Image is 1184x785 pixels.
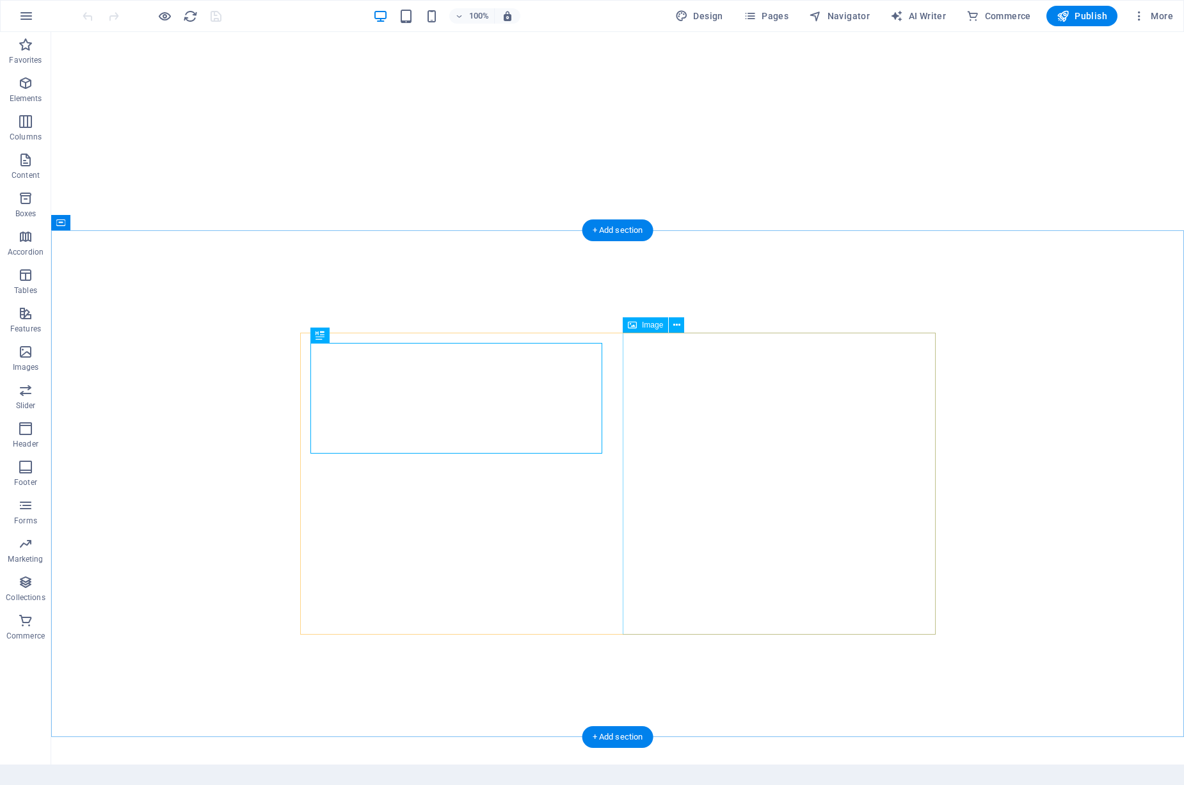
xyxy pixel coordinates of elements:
[449,8,495,24] button: 100%
[966,10,1031,22] span: Commerce
[744,10,788,22] span: Pages
[582,219,653,241] div: + Add section
[6,631,45,641] p: Commerce
[15,209,36,219] p: Boxes
[13,439,38,449] p: Header
[10,93,42,104] p: Elements
[675,10,723,22] span: Design
[1046,6,1117,26] button: Publish
[16,400,36,411] p: Slider
[9,55,42,65] p: Favorites
[13,362,39,372] p: Images
[8,554,43,564] p: Marketing
[804,6,875,26] button: Navigator
[14,477,37,488] p: Footer
[670,6,728,26] div: Design (Ctrl+Alt+Y)
[1128,6,1178,26] button: More
[183,9,198,24] i: Reload page
[14,285,37,296] p: Tables
[582,726,653,748] div: + Add section
[890,10,946,22] span: AI Writer
[12,170,40,180] p: Content
[157,8,172,24] button: Click here to leave preview mode and continue editing
[885,6,951,26] button: AI Writer
[961,6,1036,26] button: Commerce
[10,132,42,142] p: Columns
[182,8,198,24] button: reload
[10,324,41,334] p: Features
[739,6,794,26] button: Pages
[670,6,728,26] button: Design
[8,247,44,257] p: Accordion
[809,10,870,22] span: Navigator
[502,10,513,22] i: On resize automatically adjust zoom level to fit chosen device.
[6,592,45,603] p: Collections
[14,516,37,526] p: Forms
[468,8,489,24] h6: 100%
[1057,10,1107,22] span: Publish
[1133,10,1173,22] span: More
[642,321,663,329] span: Image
